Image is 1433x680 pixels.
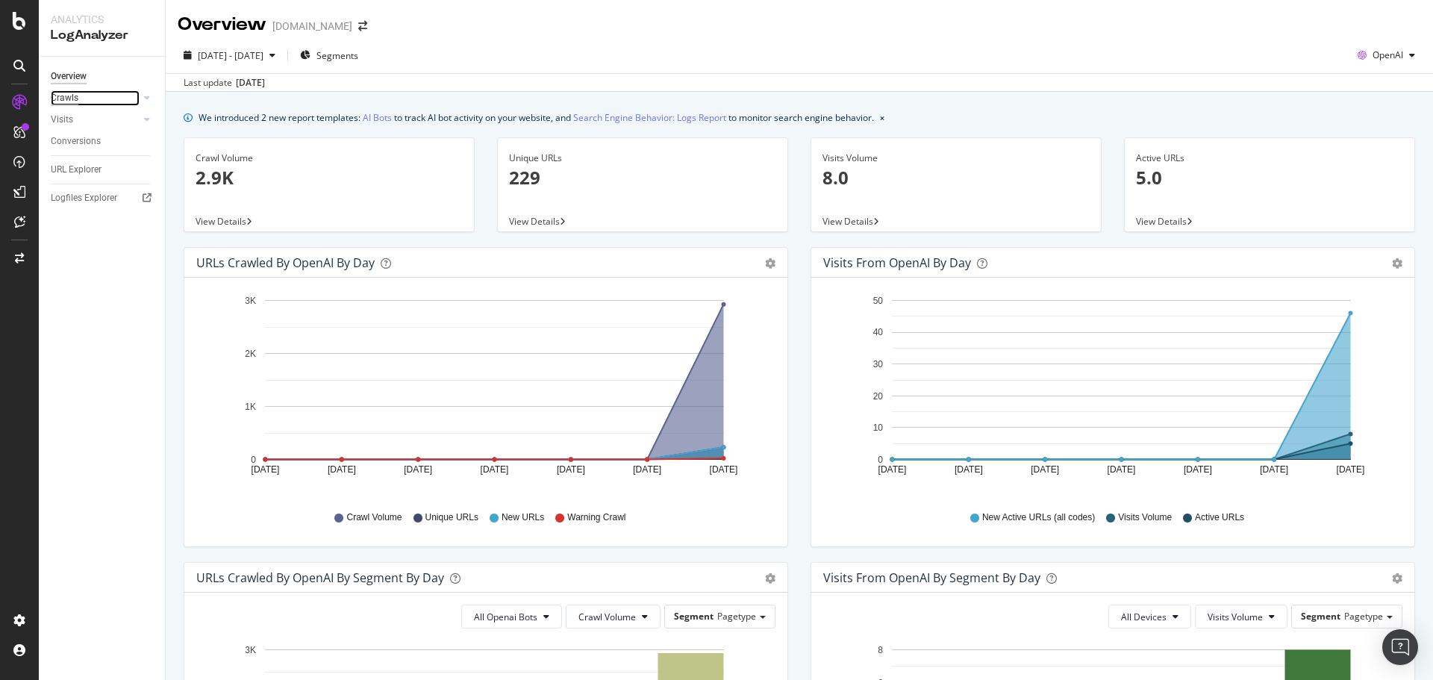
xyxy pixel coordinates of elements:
svg: A chart. [196,290,770,497]
span: Segments [316,49,358,62]
text: 8 [878,645,883,655]
text: [DATE] [557,464,585,475]
span: Pagetype [1344,610,1383,623]
div: arrow-right-arrow-left [358,21,367,31]
a: Visits [51,112,140,128]
div: URLs Crawled by OpenAI by day [196,255,375,270]
div: Analytics [51,12,153,27]
div: Visits from OpenAI By Segment By Day [823,570,1040,585]
a: Crawls [51,90,140,106]
span: [DATE] - [DATE] [198,49,263,62]
span: Segment [674,610,714,623]
p: 8.0 [822,165,1090,190]
div: Crawl Volume [196,152,463,165]
text: [DATE] [252,464,280,475]
text: 30 [873,359,884,369]
button: OpenAI [1352,43,1421,67]
span: Visits Volume [1208,611,1263,623]
text: [DATE] [1184,464,1212,475]
div: Logfiles Explorer [51,190,117,206]
span: All Devices [1121,611,1167,623]
span: Active URLs [1195,511,1244,524]
span: New URLs [502,511,544,524]
button: All Openai Bots [461,605,562,628]
text: [DATE] [710,464,738,475]
div: URL Explorer [51,162,102,178]
div: Active URLs [1136,152,1403,165]
button: close banner [876,107,888,128]
button: Visits Volume [1195,605,1287,628]
text: [DATE] [1337,464,1365,475]
div: gear [765,573,775,584]
div: URLs Crawled by OpenAI By Segment By Day [196,570,444,585]
div: Last update [184,76,265,90]
text: 0 [251,455,256,465]
text: 40 [873,328,884,338]
button: Segments [294,43,364,67]
div: Visits from OpenAI by day [823,255,971,270]
text: [DATE] [955,464,983,475]
a: Overview [51,69,154,84]
svg: A chart. [823,290,1397,497]
span: Crawl Volume [346,511,402,524]
div: info banner [184,110,1415,125]
div: Open Intercom Messenger [1382,629,1418,665]
p: 229 [509,165,776,190]
a: Logfiles Explorer [51,190,154,206]
a: URL Explorer [51,162,154,178]
button: [DATE] - [DATE] [178,43,281,67]
button: Crawl Volume [566,605,661,628]
text: [DATE] [1108,464,1136,475]
span: View Details [1136,215,1187,228]
text: [DATE] [328,464,356,475]
span: All Openai Bots [474,611,537,623]
div: We introduced 2 new report templates: to track AI bot activity on your website, and to monitor se... [199,110,874,125]
p: 5.0 [1136,165,1403,190]
text: [DATE] [481,464,509,475]
div: gear [1392,258,1402,269]
div: Visits Volume [822,152,1090,165]
span: View Details [822,215,873,228]
span: Crawl Volume [578,611,636,623]
div: LogAnalyzer [51,27,153,44]
div: [DATE] [236,76,265,90]
text: 1K [245,402,256,412]
div: Crawls [51,90,78,106]
span: OpenAI [1373,49,1403,61]
span: Warning Crawl [567,511,625,524]
a: AI Bots [363,110,392,125]
text: [DATE] [404,464,432,475]
p: 2.9K [196,165,463,190]
button: All Devices [1108,605,1191,628]
div: gear [1392,573,1402,584]
span: Segment [1301,610,1340,623]
text: 3K [245,296,256,306]
span: New Active URLs (all codes) [982,511,1095,524]
text: [DATE] [1031,464,1059,475]
span: Unique URLs [425,511,478,524]
text: 20 [873,391,884,402]
text: [DATE] [633,464,661,475]
div: [DOMAIN_NAME] [272,19,352,34]
div: Overview [51,69,87,84]
div: Visits [51,112,73,128]
text: 2K [245,349,256,359]
span: Visits Volume [1118,511,1172,524]
a: Search Engine Behavior: Logs Report [573,110,726,125]
div: gear [765,258,775,269]
text: [DATE] [1260,464,1288,475]
text: 50 [873,296,884,306]
text: 0 [878,455,883,465]
a: Conversions [51,134,154,149]
div: Overview [178,12,266,37]
div: Unique URLs [509,152,776,165]
span: View Details [196,215,246,228]
text: 10 [873,422,884,433]
span: View Details [509,215,560,228]
text: [DATE] [878,464,907,475]
div: Conversions [51,134,101,149]
span: Pagetype [717,610,756,623]
text: 3K [245,645,256,655]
